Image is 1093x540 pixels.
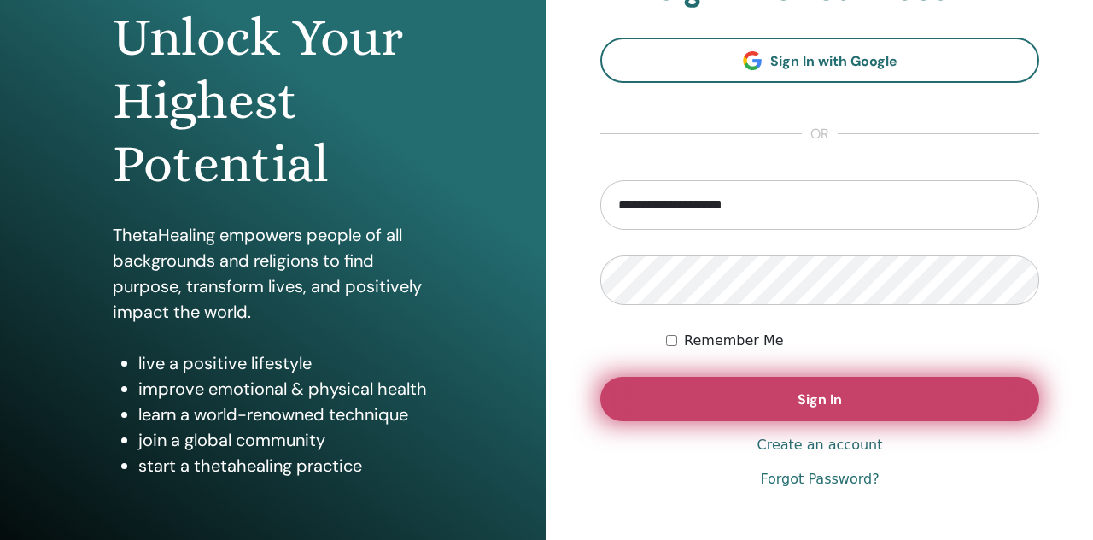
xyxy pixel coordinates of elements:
p: ThetaHealing empowers people of all backgrounds and religions to find purpose, transform lives, a... [113,222,435,325]
a: Sign In with Google [600,38,1039,83]
button: Sign In [600,377,1039,421]
h1: Unlock Your Highest Potential [113,6,435,197]
label: Remember Me [684,331,784,351]
div: Keep me authenticated indefinitely or until I manually logout [666,331,1039,351]
span: Sign In [798,390,842,408]
span: or [802,124,838,144]
a: Forgot Password? [760,469,879,490]
a: Create an account [757,435,882,455]
li: improve emotional & physical health [138,376,435,402]
span: Sign In with Google [770,52,897,70]
li: live a positive lifestyle [138,350,435,376]
li: join a global community [138,427,435,453]
li: learn a world-renowned technique [138,402,435,427]
li: start a thetahealing practice [138,453,435,478]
